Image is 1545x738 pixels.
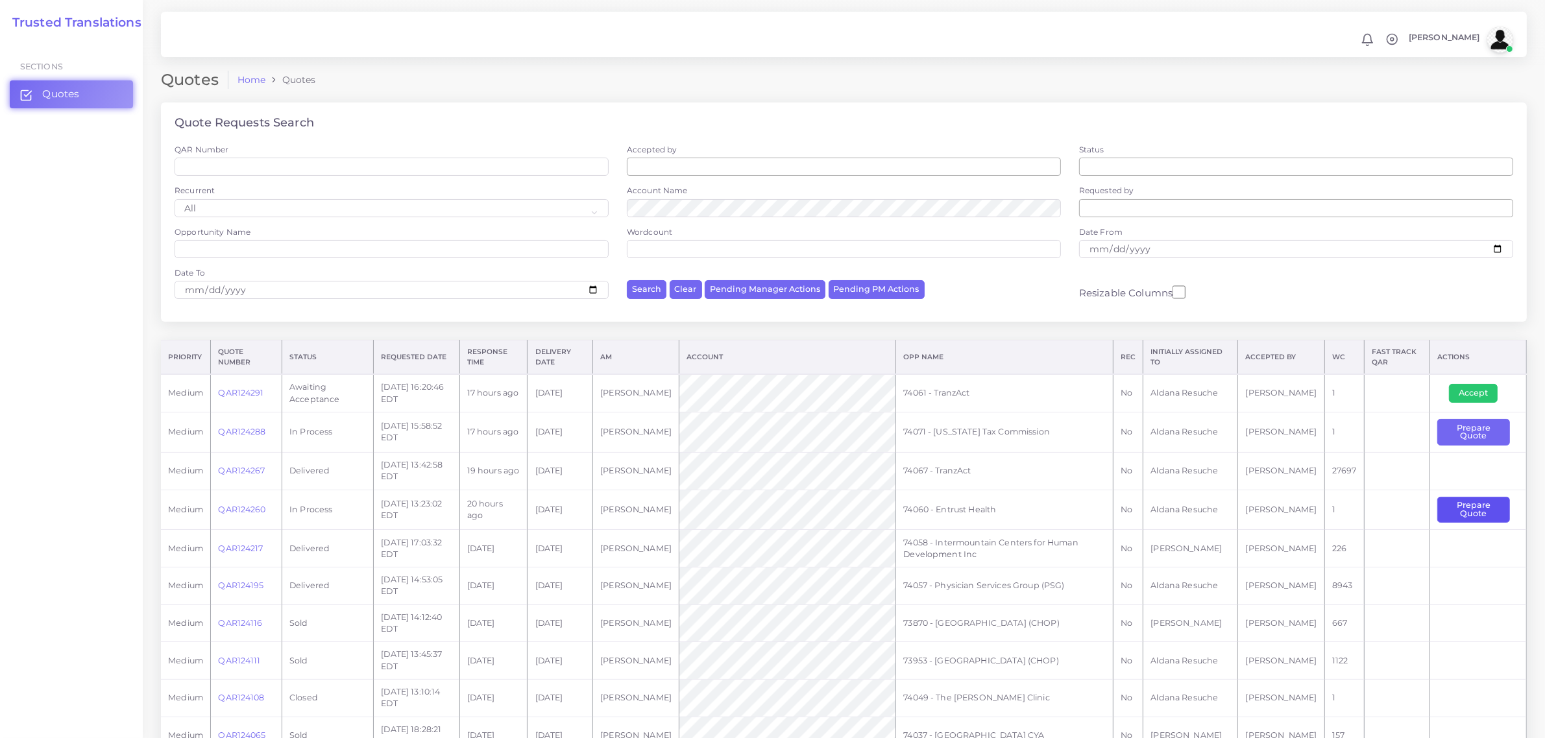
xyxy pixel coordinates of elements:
td: [PERSON_NAME] [1238,490,1324,530]
a: QAR124116 [218,618,262,628]
td: [PERSON_NAME] [593,452,679,490]
label: Opportunity Name [175,226,250,237]
th: Priority [161,340,211,374]
td: Delivered [282,567,373,605]
a: Prepare Quote [1437,427,1519,436]
td: [PERSON_NAME] [593,490,679,530]
td: No [1113,604,1143,642]
td: Aldana Resuche [1143,642,1238,680]
td: No [1113,412,1143,452]
td: [DATE] 16:20:46 EDT [374,374,459,412]
td: 73870 - [GEOGRAPHIC_DATA] (CHOP) [896,604,1113,642]
a: QAR124108 [218,693,264,702]
label: Date To [175,267,205,278]
a: Accept [1449,388,1507,398]
td: [PERSON_NAME] [593,530,679,567]
td: Delivered [282,452,373,490]
td: Awaiting Acceptance [282,374,373,412]
a: QAR124267 [218,466,265,475]
th: Response Time [459,340,528,374]
td: In Process [282,490,373,530]
button: Search [627,280,666,299]
th: Accepted by [1238,340,1324,374]
td: [DATE] [528,490,593,530]
span: medium [168,466,203,475]
td: [PERSON_NAME] [1238,604,1324,642]
td: Aldana Resuche [1143,412,1238,452]
td: 73953 - [GEOGRAPHIC_DATA] (CHOP) [896,642,1113,680]
label: Requested by [1079,185,1134,196]
td: Delivered [282,530,373,567]
td: Aldana Resuche [1143,680,1238,717]
label: Status [1079,144,1104,155]
h2: Quotes [161,71,228,89]
td: 17 hours ago [459,374,528,412]
td: No [1113,567,1143,605]
span: medium [168,693,203,702]
th: AM [593,340,679,374]
label: Wordcount [627,226,672,237]
th: REC [1113,340,1143,374]
td: 74049 - The [PERSON_NAME] Clinic [896,680,1113,717]
label: Recurrent [175,185,215,196]
th: Quote Number [211,340,282,374]
td: [DATE] [528,567,593,605]
th: Initially Assigned to [1143,340,1238,374]
td: [DATE] [528,530,593,567]
td: [PERSON_NAME] [593,567,679,605]
td: [DATE] [528,452,593,490]
td: [DATE] 13:10:14 EDT [374,680,459,717]
td: No [1113,642,1143,680]
td: [DATE] [459,530,528,567]
td: 1 [1324,374,1364,412]
td: 19 hours ago [459,452,528,490]
a: Prepare Quote [1437,504,1519,514]
td: 8943 [1324,567,1364,605]
h2: Trusted Translations [3,16,141,30]
th: Requested Date [374,340,459,374]
th: Opp Name [896,340,1113,374]
li: Quotes [265,73,315,86]
td: [PERSON_NAME] [593,374,679,412]
span: Quotes [42,87,79,101]
td: 74060 - Entrust Health [896,490,1113,530]
th: Account [679,340,896,374]
input: Resizable Columns [1173,284,1186,300]
label: Date From [1079,226,1123,237]
td: No [1113,530,1143,567]
td: [DATE] 13:45:37 EDT [374,642,459,680]
a: Home [237,73,266,86]
td: [PERSON_NAME] [1238,412,1324,452]
td: 226 [1324,530,1364,567]
td: [DATE] 17:03:32 EDT [374,530,459,567]
td: 74071 - [US_STATE] Tax Commission [896,412,1113,452]
td: 1 [1324,412,1364,452]
th: Status [282,340,373,374]
td: Closed [282,680,373,717]
td: [DATE] [528,374,593,412]
td: [DATE] [528,604,593,642]
label: Resizable Columns [1079,284,1186,300]
th: Fast Track QAR [1364,340,1429,374]
td: 74057 - Physician Services Group (PSG) [896,567,1113,605]
a: QAR124260 [218,505,265,514]
td: [DATE] [528,642,593,680]
td: 1122 [1324,642,1364,680]
button: Clear [670,280,702,299]
td: [PERSON_NAME] [1238,642,1324,680]
td: [DATE] [459,604,528,642]
td: Aldana Resuche [1143,374,1238,412]
button: Prepare Quote [1437,419,1510,446]
a: QAR124111 [218,656,260,665]
td: [PERSON_NAME] [1143,530,1238,567]
td: 27697 [1324,452,1364,490]
td: [PERSON_NAME] [1238,452,1324,490]
td: [PERSON_NAME] [593,642,679,680]
td: Aldana Resuche [1143,490,1238,530]
td: [PERSON_NAME] [1238,567,1324,605]
td: [PERSON_NAME] [1143,604,1238,642]
td: [PERSON_NAME] [1238,374,1324,412]
td: [DATE] [459,642,528,680]
span: medium [168,543,203,553]
td: [PERSON_NAME] [1238,680,1324,717]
